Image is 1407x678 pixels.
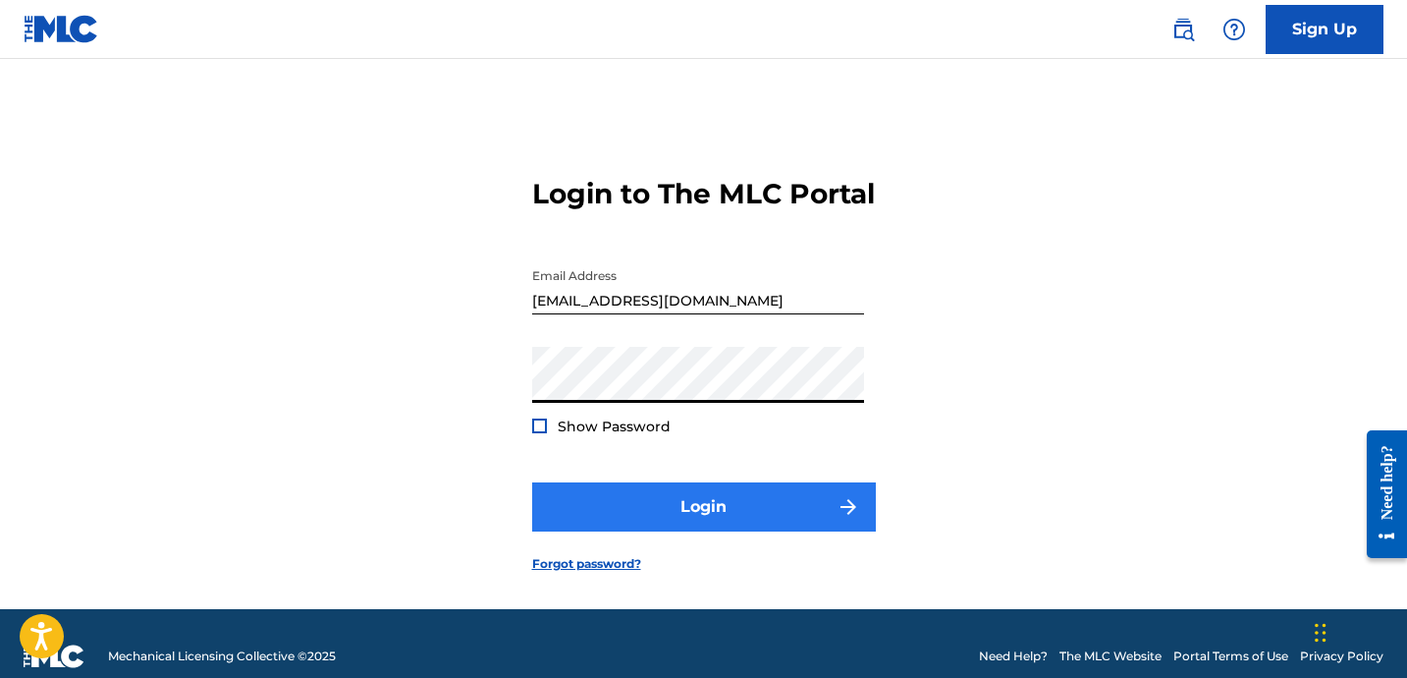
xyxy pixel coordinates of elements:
[1315,603,1326,662] div: Drag
[1309,584,1407,678] iframe: Chat Widget
[1173,648,1288,665] a: Portal Terms of Use
[532,177,875,211] h3: Login to The MLC Portal
[1352,416,1407,574] iframe: Resource Center
[1300,648,1383,665] a: Privacy Policy
[108,648,336,665] span: Mechanical Licensing Collective © 2025
[979,648,1048,665] a: Need Help?
[532,555,641,573] a: Forgot password?
[1171,18,1195,41] img: search
[24,15,99,43] img: MLC Logo
[837,495,860,519] img: f7272a7cc735f4ea7f67.svg
[1163,10,1203,49] a: Public Search
[532,482,876,532] button: Login
[1059,648,1162,665] a: The MLC Website
[1266,5,1383,54] a: Sign Up
[1215,10,1254,49] div: Help
[24,645,84,668] img: logo
[558,418,671,435] span: Show Password
[1222,18,1246,41] img: help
